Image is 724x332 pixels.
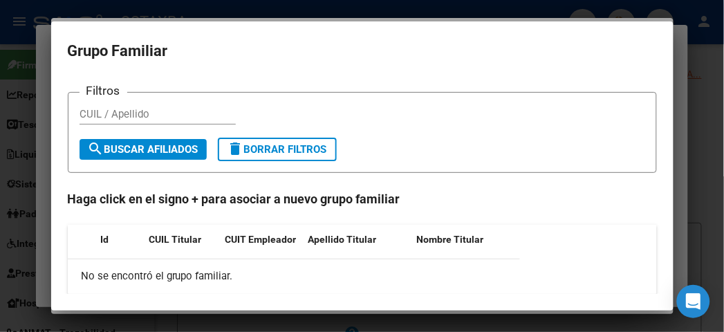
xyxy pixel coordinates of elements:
[80,82,127,100] h3: Filtros
[228,143,327,156] span: Borrar Filtros
[228,140,244,157] mat-icon: delete
[218,138,337,161] button: Borrar Filtros
[411,225,520,255] datatable-header-cell: Nombre Titular
[308,234,377,245] span: Apellido Titular
[149,234,202,245] span: CUIL Titular
[68,190,657,208] h4: Haga click en el signo + para asociar a nuevo grupo familiar
[417,234,484,245] span: Nombre Titular
[68,38,657,64] h2: Grupo Familiar
[220,225,303,255] datatable-header-cell: CUIT Empleador
[95,225,144,255] datatable-header-cell: Id
[80,139,207,160] button: Buscar Afiliados
[101,234,109,245] span: Id
[303,225,411,255] datatable-header-cell: Apellido Titular
[68,259,520,294] div: No se encontró el grupo familiar.
[225,234,297,245] span: CUIT Empleador
[88,143,198,156] span: Buscar Afiliados
[144,225,220,255] datatable-header-cell: CUIL Titular
[677,285,710,318] div: Open Intercom Messenger
[88,140,104,157] mat-icon: search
